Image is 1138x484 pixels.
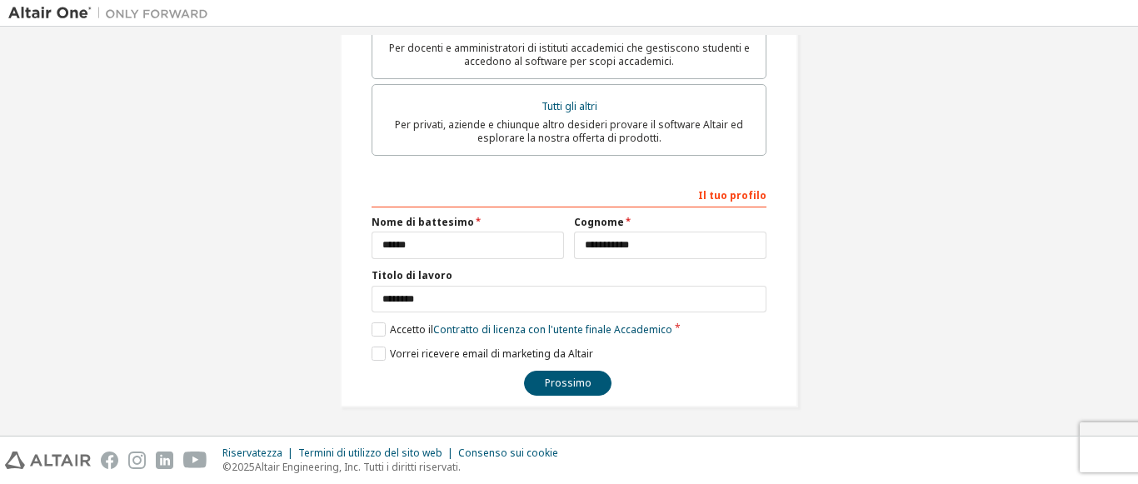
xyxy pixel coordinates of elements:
font: Altair Engineering, Inc. Tutti i diritti riservati. [255,460,461,474]
font: Termini di utilizzo del sito web [298,446,442,460]
font: Titolo di lavoro [372,268,452,282]
button: Prossimo [524,371,611,396]
font: Accademico [614,322,672,337]
font: Per docenti e amministratori di istituti accademici che gestiscono studenti e accedono al softwar... [389,41,750,68]
img: altair_logo.svg [5,452,91,469]
img: linkedin.svg [156,452,173,469]
font: Per privati, aziende e chiunque altro desideri provare il software Altair ed esplorare la nostra ... [395,117,743,145]
font: Tutti gli altri [542,99,597,113]
font: Cognome [574,215,624,229]
font: © [222,460,232,474]
font: Il tuo profilo [698,188,766,202]
font: 2025 [232,460,255,474]
font: Accetto il [390,322,433,337]
font: Consenso sui cookie [458,446,558,460]
font: Contratto di licenza con l'utente finale [433,322,611,337]
img: youtube.svg [183,452,207,469]
font: Nome di battesimo [372,215,474,229]
font: Riservatezza [222,446,282,460]
img: Altair Uno [8,5,217,22]
font: Prossimo [545,376,591,390]
font: Vorrei ricevere email di marketing da Altair [390,347,593,361]
img: facebook.svg [101,452,118,469]
img: instagram.svg [128,452,146,469]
